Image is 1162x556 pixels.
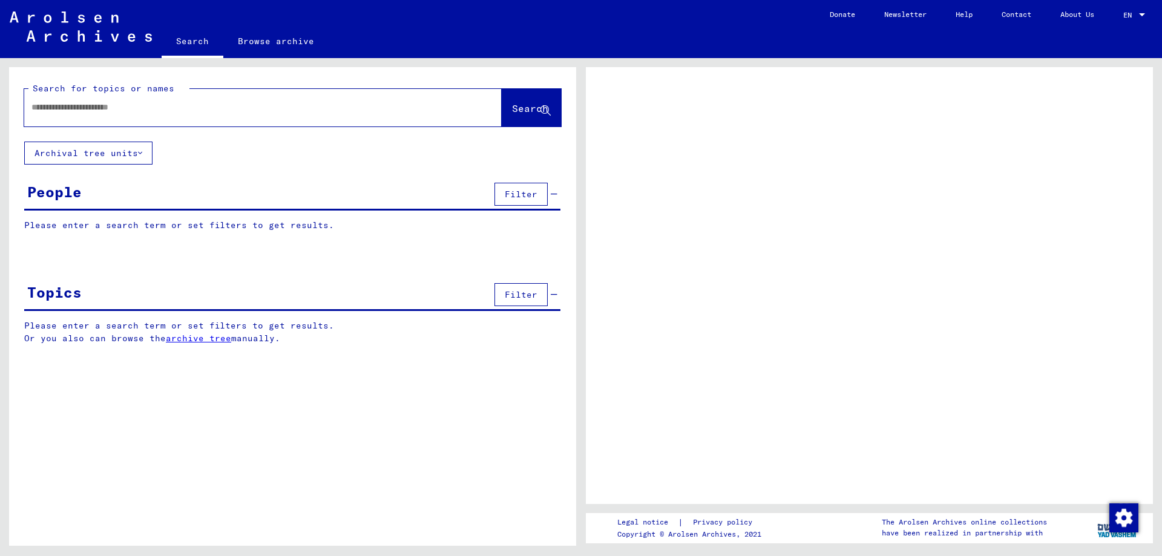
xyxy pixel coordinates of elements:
span: Search [512,102,548,114]
div: People [27,181,82,203]
div: Topics [27,281,82,303]
a: Privacy policy [683,516,767,529]
div: | [617,516,767,529]
mat-label: Search for topics or names [33,83,174,94]
button: Search [502,89,561,126]
p: have been realized in partnership with [882,528,1047,538]
a: Browse archive [223,27,329,56]
img: yv_logo.png [1095,512,1140,543]
button: Filter [494,283,548,306]
img: Arolsen_neg.svg [10,11,152,42]
p: Copyright © Arolsen Archives, 2021 [617,529,767,540]
img: Change consent [1109,503,1138,532]
span: Filter [505,189,537,200]
a: Legal notice [617,516,678,529]
button: Archival tree units [24,142,153,165]
p: Please enter a search term or set filters to get results. Or you also can browse the manually. [24,319,561,345]
a: archive tree [166,333,231,344]
a: Search [162,27,223,58]
p: The Arolsen Archives online collections [882,517,1047,528]
span: EN [1123,11,1137,19]
button: Filter [494,183,548,206]
span: Filter [505,289,537,300]
p: Please enter a search term or set filters to get results. [24,219,560,232]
